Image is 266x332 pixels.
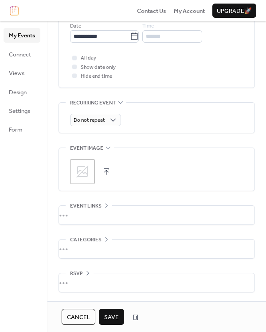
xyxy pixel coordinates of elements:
a: My Events [4,28,40,42]
span: Contact Us [137,7,166,16]
a: My Account [174,6,205,15]
span: Date [70,22,81,31]
span: Do not repeat [74,115,105,125]
img: logo [10,6,19,16]
div: ••• [59,273,254,292]
a: Contact Us [137,6,166,15]
span: Event image [70,144,103,153]
span: Time [142,22,154,31]
span: Recurring event [70,98,116,107]
span: Connect [9,50,31,59]
span: Upgrade 🚀 [217,7,252,16]
span: Cancel [67,313,90,322]
span: Settings [9,107,30,116]
span: RSVP [70,269,83,278]
span: All day [81,54,96,63]
div: ••• [59,240,254,258]
a: Connect [4,47,40,61]
span: Form [9,125,23,134]
a: Views [4,66,40,80]
div: ; [70,159,95,184]
button: Upgrade🚀 [212,4,256,18]
span: Hide end time [81,72,112,81]
span: Save [104,313,119,322]
a: Settings [4,104,40,118]
a: Form [4,122,40,136]
button: Cancel [62,309,95,325]
div: ••• [59,206,254,224]
span: Design [9,88,27,97]
a: Design [4,85,40,99]
span: Categories [70,236,102,244]
button: Save [99,309,124,325]
span: Views [9,69,24,78]
span: My Account [174,7,205,16]
span: My Events [9,31,35,40]
span: Show date only [81,63,116,72]
span: Event links [70,202,102,211]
